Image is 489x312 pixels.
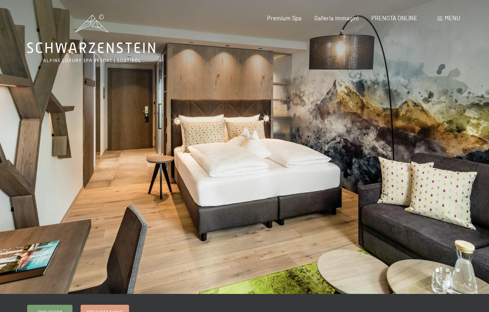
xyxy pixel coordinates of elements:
[371,14,417,22] a: PRENOTA ONLINE
[267,14,302,22] a: Premium Spa
[314,14,359,22] a: Galleria immagini
[445,14,460,22] span: Menu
